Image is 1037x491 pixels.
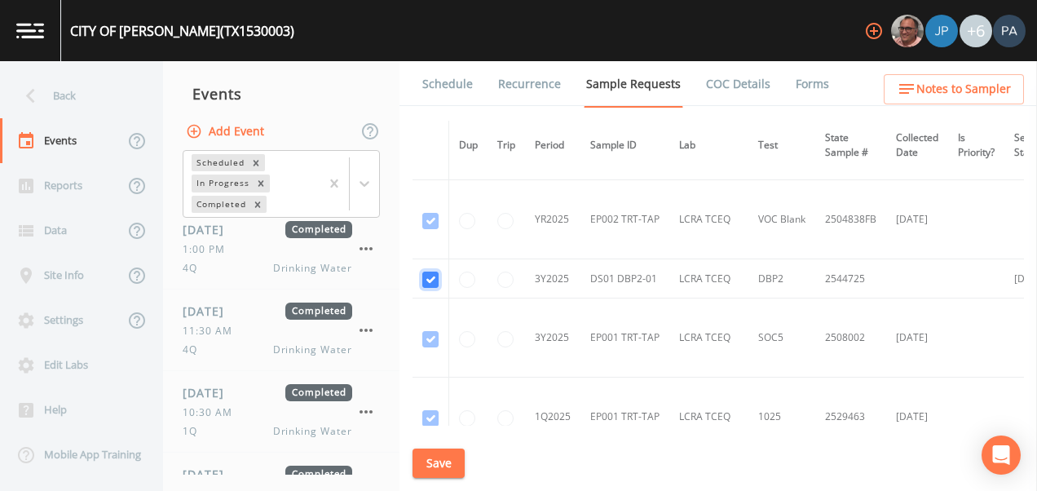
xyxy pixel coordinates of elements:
span: Completed [285,466,352,483]
div: Open Intercom Messenger [982,436,1021,475]
td: LCRA TCEQ [669,259,748,299]
span: [DATE] [183,221,236,238]
span: Drinking Water [273,261,352,276]
td: YR2025 [525,180,580,259]
img: b17d2fe1905336b00f7c80abca93f3e1 [993,15,1026,47]
a: Recurrence [496,61,563,107]
td: VOC Blank [748,180,815,259]
td: 1Q2025 [525,378,580,457]
td: LCRA TCEQ [669,378,748,457]
div: Completed [192,196,249,213]
th: Trip [488,121,525,170]
a: [DATE]Completed1:00 PM4QDrinking Water [163,208,399,290]
td: EP002 TRT-TAP [580,180,669,259]
span: 1Q [183,424,207,439]
span: Notes to Sampler [916,79,1011,100]
span: Drinking Water [273,343,352,357]
th: Is Priority? [948,121,1004,170]
td: DS01 DBP2-01 [580,259,669,299]
div: Remove Scheduled [247,154,265,171]
a: Schedule [420,61,475,107]
div: Remove In Progress [252,175,270,192]
div: Joshua gere Paul [924,15,959,47]
a: Forms [793,61,832,107]
span: 1:00 PM [183,242,235,257]
span: 11:30 AM [183,324,242,338]
th: Period [525,121,580,170]
div: +6 [960,15,992,47]
button: Save [413,449,465,479]
td: 2504838FB [815,180,886,259]
span: 4Q [183,261,207,276]
div: CITY OF [PERSON_NAME] (TX1530003) [70,21,294,41]
td: 2508002 [815,299,886,378]
td: DBP2 [748,259,815,299]
button: Notes to Sampler [884,74,1024,104]
td: 3Y2025 [525,259,580,299]
button: Add Event [183,117,271,147]
th: State Sample # [815,121,886,170]
span: [DATE] [183,466,236,483]
td: 2544725 [815,259,886,299]
td: [DATE] [886,180,948,259]
th: Lab [669,121,748,170]
td: EP001 TRT-TAP [580,299,669,378]
td: LCRA TCEQ [669,180,748,259]
th: Sample ID [580,121,669,170]
td: 1025 [748,378,815,457]
td: LCRA TCEQ [669,299,748,378]
div: Remove Completed [249,196,267,213]
th: Collected Date [886,121,948,170]
td: [DATE] [886,299,948,378]
span: 4Q [183,343,207,357]
span: 10:30 AM [183,405,242,420]
a: [DATE]Completed10:30 AM1QDrinking Water [163,371,399,453]
a: Sample Requests [584,61,683,108]
th: Dup [449,121,488,170]
span: Completed [285,221,352,238]
span: Drinking Water [273,424,352,439]
th: Test [748,121,815,170]
img: 41241ef155101aa6d92a04480b0d0000 [925,15,958,47]
div: Scheduled [192,154,247,171]
div: In Progress [192,175,252,192]
td: EP001 TRT-TAP [580,378,669,457]
span: Completed [285,384,352,401]
td: SOC5 [748,299,815,378]
div: Events [163,73,399,114]
td: [DATE] [886,378,948,457]
td: 2529463 [815,378,886,457]
span: Completed [285,303,352,320]
a: COC Details [704,61,773,107]
span: [DATE] [183,384,236,401]
img: logo [16,23,44,38]
a: [DATE]Completed11:30 AM4QDrinking Water [163,290,399,371]
td: 3Y2025 [525,299,580,378]
img: e2d790fa78825a4bb76dcb6ab311d44c [891,15,924,47]
div: Mike Franklin [890,15,924,47]
span: [DATE] [183,303,236,320]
